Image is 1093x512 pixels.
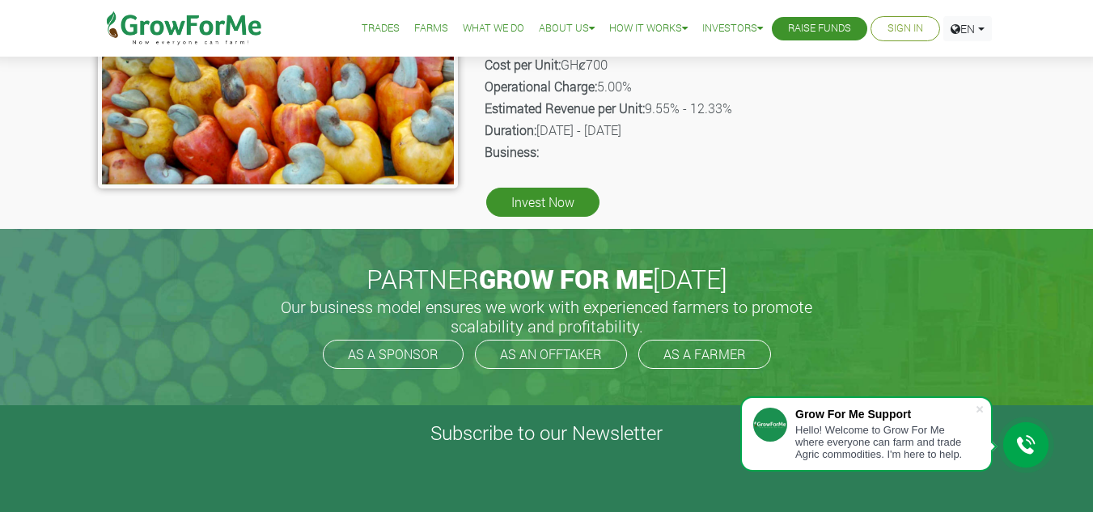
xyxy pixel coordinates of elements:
b: Cost per Unit: [485,56,561,73]
a: Sign In [888,20,923,37]
a: Farms [414,20,448,37]
a: Investors [702,20,763,37]
a: Invest Now [486,188,599,217]
a: About Us [539,20,595,37]
a: EN [943,16,992,41]
p: 5.00% [485,77,993,96]
h4: Subscribe to our Newsletter [20,421,1073,445]
b: Estimated Revenue per Unit: [485,99,645,116]
span: GROW FOR ME [479,261,653,296]
a: How it Works [609,20,688,37]
a: What We Do [463,20,524,37]
b: Operational Charge: [485,78,597,95]
div: Grow For Me Support [795,408,975,421]
a: Raise Funds [788,20,851,37]
a: Trades [362,20,400,37]
a: AS AN OFFTAKER [475,340,627,369]
h5: Our business model ensures we work with experienced farmers to promote scalability and profitabil... [264,297,830,336]
h2: PARTNER [DATE] [104,264,989,294]
b: Business: [485,143,539,160]
div: Hello! Welcome to Grow For Me where everyone can farm and trade Agric commodities. I'm here to help. [795,424,975,460]
p: 9.55% - 12.33% [485,99,993,118]
a: AS A FARMER [638,340,771,369]
a: AS A SPONSOR [323,340,464,369]
p: GHȼ700 [485,55,993,74]
p: [DATE] - [DATE] [485,121,993,140]
b: Duration: [485,121,536,138]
